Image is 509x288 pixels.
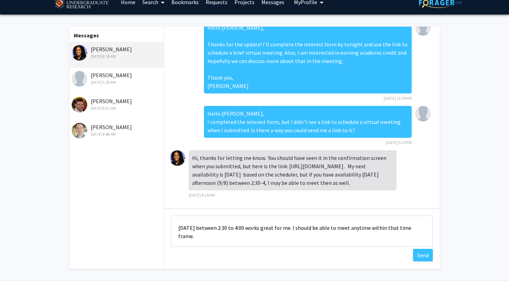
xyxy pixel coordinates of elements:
div: [DATE] 5:28 PM [72,79,162,85]
span: [DATE] 8:18 AM [189,192,215,198]
iframe: Chat [5,257,29,283]
span: [DATE] 6:29 PM [386,140,412,145]
div: [PERSON_NAME] [72,123,162,137]
div: Hello [PERSON_NAME], Thanks for the update! I’ll complete the interest form by tonight and use th... [204,20,412,93]
img: Ronak Patel [415,20,431,36]
img: Joseph Dien [72,71,87,87]
div: [PERSON_NAME] [72,97,162,111]
div: Hi, thanks for letting me know. You should have seen it in the confirmation screen when you submi... [189,150,396,190]
div: Hello [PERSON_NAME], I completed the interest form, but I didn’t see a link to schedule a virtual... [204,106,412,138]
img: Ronak Patel [415,106,431,121]
div: [PERSON_NAME] [72,71,162,85]
textarea: Message [171,216,433,247]
img: Jennifer Rae Myers [72,45,87,61]
div: [DATE] 8:18 AM [72,53,162,60]
button: Send [413,249,433,261]
b: Messages [74,32,99,39]
img: Jeremy Purcell [72,97,87,112]
div: [DATE] 8:01 AM [72,105,162,111]
img: Jeffery Klauda [72,123,87,138]
span: [DATE] 12:38 PM [384,96,412,101]
div: [DATE] 9:48 AM [72,131,162,137]
div: [PERSON_NAME] [72,45,162,60]
img: Jennifer Rae Myers [170,150,185,166]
